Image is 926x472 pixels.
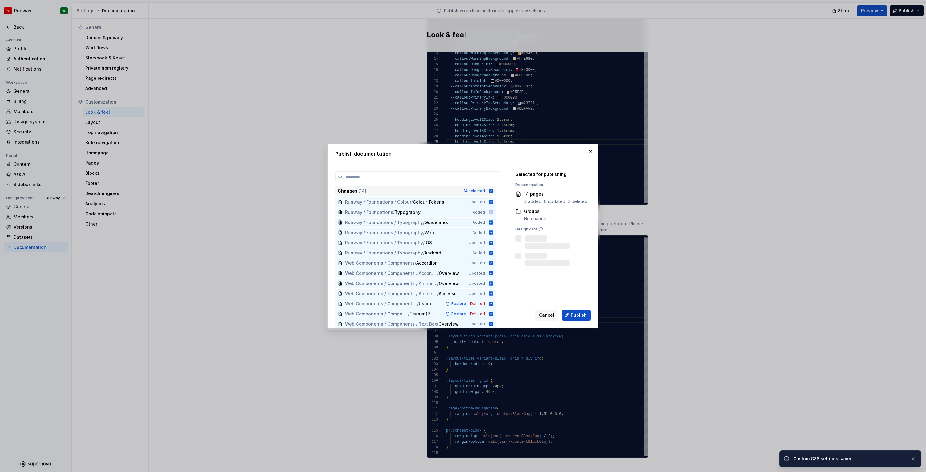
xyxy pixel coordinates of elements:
span: Runway / Foundations / Typography [345,230,423,236]
h2: Publish documentation [335,150,591,157]
span: / [437,280,439,287]
span: Added [473,250,485,255]
span: / [415,260,416,266]
span: Restore [451,301,466,306]
span: Overview [439,280,459,287]
span: Added [473,220,485,225]
span: Added [473,230,485,235]
div: Selected for publishing [515,171,588,177]
span: Updated [469,322,485,327]
span: Overview [438,321,459,327]
span: / [423,219,425,226]
span: Updated [469,291,485,296]
div: Custom CSS settings saved. [793,456,905,462]
span: Runway / Foundations / Typography [345,250,423,256]
span: Guidelines [425,219,448,226]
span: Updated [469,200,485,205]
span: Teaser (POC) [409,311,435,317]
span: Runway / Foundations / Colour [345,199,411,205]
span: Web [425,230,437,236]
div: Changes [338,188,460,194]
span: / [411,199,413,205]
span: Accordion [416,260,438,266]
span: Deleted [470,301,485,306]
span: Updated [469,261,485,266]
span: Cancel [539,312,554,318]
span: Publish [571,312,587,318]
span: iOS [425,240,437,246]
div: 4 added, 8 updated, 2 deleted [524,198,587,205]
span: Overview [439,270,459,276]
div: No changes [524,216,549,222]
button: Publish [562,310,591,321]
span: / [437,291,439,297]
div: Documentation [515,182,588,187]
div: Design data [515,227,588,232]
div: 14 selected [464,189,485,193]
button: Restore [444,311,469,317]
span: Android [425,250,441,256]
button: Restore [444,301,469,307]
span: Runway / Foundations / Typography [345,219,423,226]
span: Usage [419,301,433,307]
span: / [437,321,438,327]
span: Web Components / Components / Airline Tails Lockup [345,280,437,287]
span: Deleted [470,311,485,316]
span: Web Components / Components / Footer Light [345,301,417,307]
span: / [423,240,425,246]
span: Web Components / Components / Accordion [345,270,437,276]
span: Web Components / Components / Airline Tails Lockup [345,291,437,297]
span: Web Components / Components / Text Box [345,321,437,327]
span: Colour Tokens [413,199,444,205]
span: / [408,311,409,317]
span: Accessibility [439,291,460,297]
span: / [423,250,425,256]
span: Restore [451,311,466,316]
span: Updated [469,271,485,276]
span: Web Components / Components [345,311,408,317]
span: / [437,270,439,276]
span: / [417,301,419,307]
span: Updated [469,281,485,286]
div: Groups [524,208,549,214]
span: ( 14 ) [358,188,366,193]
span: Updated [469,240,485,245]
div: 14 pages [524,191,587,197]
button: Cancel [535,310,558,321]
span: Web Components / Components [345,260,415,266]
span: / [423,230,425,236]
span: Runway / Foundations / Typography [345,240,423,246]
